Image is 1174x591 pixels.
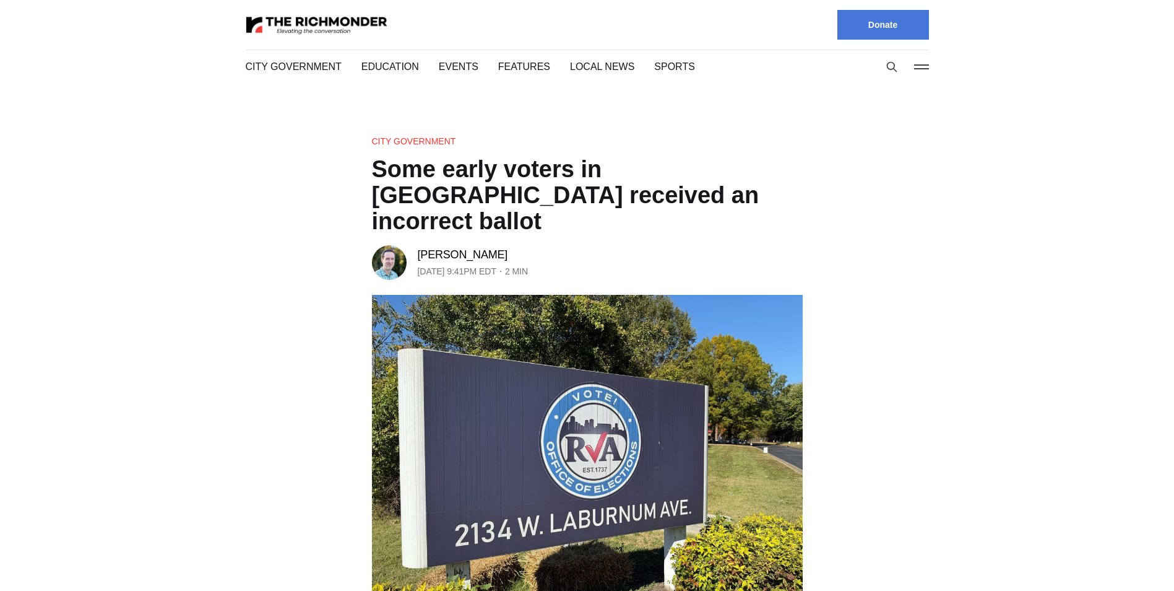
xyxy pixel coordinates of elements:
img: Michael Phillips [372,245,407,280]
a: City Government [246,61,342,72]
a: Events [439,61,478,72]
a: City Government [372,136,456,146]
a: Donate [837,10,929,40]
span: 2 min [505,264,528,279]
a: Sports [654,61,695,72]
a: Features [498,61,550,72]
h1: Some early voters in [GEOGRAPHIC_DATA] received an incorrect ballot [372,156,803,234]
a: Local News [570,61,634,72]
button: Search this site [883,58,901,76]
a: [PERSON_NAME] [418,247,508,262]
img: The Richmonder [246,14,388,36]
time: [DATE] 9:41PM EDT [418,264,496,279]
a: Education [361,61,419,72]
